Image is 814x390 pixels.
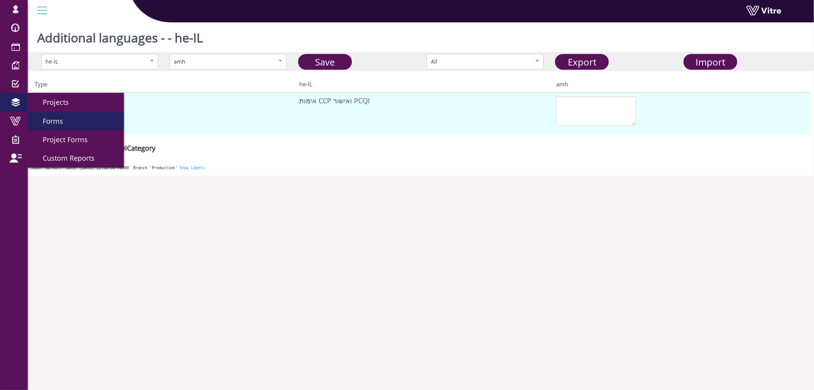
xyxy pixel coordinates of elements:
a: Forms [28,112,124,130]
div: amh [174,57,266,66]
a: Projects [28,93,124,111]
span: Custom Reports [33,153,95,163]
a: Project Forms [28,130,124,149]
a: Show Labels [179,166,205,170]
th: he-IL [296,75,553,92]
h1: Additional languages - - he-IL [37,19,203,52]
a: Save [298,54,352,70]
th: amh [553,75,810,92]
td: אימות CCP ואישור PCQI [296,92,553,135]
span: Forms [33,116,63,126]
span: Import [696,55,726,68]
div: All [431,57,523,66]
a: Export [555,54,609,70]
a: Custom Reports [28,149,124,167]
summary: Showאימות CCP ואישור PCQICategory [32,143,810,153]
div: he-IL [45,57,138,66]
span: Projects [33,97,69,107]
th: Type [32,75,296,92]
span: Project Forms [33,135,88,144]
span: Hash '8b749f7' Date '[DATE] 13:30:34 +0000' Branch 'Production' [32,166,177,170]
